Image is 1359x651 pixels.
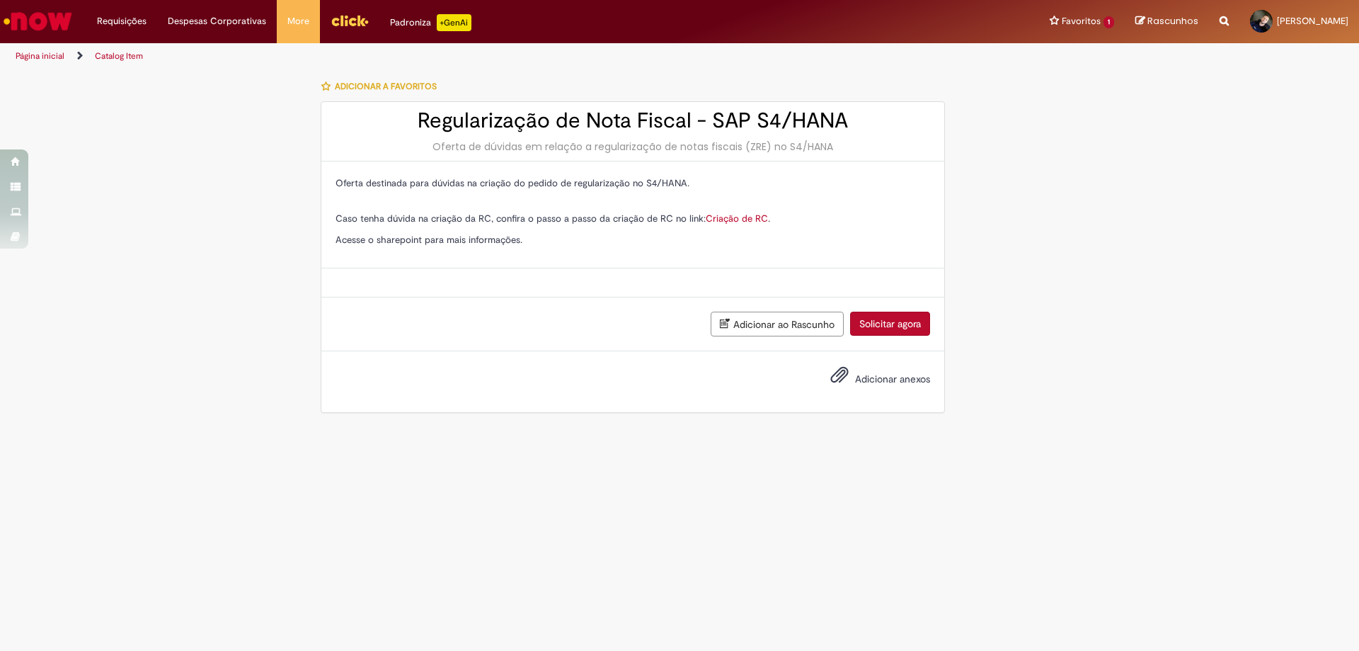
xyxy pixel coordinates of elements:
[336,213,768,225] span: Caso tenha dúvida na criação da RC, confira o passo a passo da criação de RC no link:
[711,312,844,336] button: Adicionar ao Rascunho
[390,14,471,31] div: Padroniza
[827,362,852,395] button: Adicionar anexos
[336,177,689,189] span: Oferta destinada para dúvidas na criação do pedido de regularização no S4/HANA.
[335,81,437,92] span: Adicionar a Favoritos
[97,14,147,28] span: Requisições
[168,14,266,28] span: Despesas Corporativas
[1277,15,1348,27] span: [PERSON_NAME]
[336,109,930,132] h2: Regularização de Nota Fiscal - SAP S4/HANA
[706,213,768,225] a: Criação de RC
[11,43,895,69] ul: Trilhas de página
[16,50,64,62] a: Página inicial
[1135,15,1198,28] a: Rascunhos
[321,72,445,101] button: Adicionar a Favoritos
[1062,14,1101,28] span: Favoritos
[1103,16,1114,28] span: 1
[768,213,770,225] span: .
[850,312,930,336] button: Solicitar agora
[437,14,471,31] p: +GenAi
[855,373,930,385] span: Adicionar anexos
[287,14,309,28] span: More
[1147,14,1198,28] span: Rascunhos
[336,234,522,246] span: Acesse o sharepoint para mais informações.
[95,50,143,62] a: Catalog Item
[331,10,369,31] img: click_logo_yellow_360x200.png
[1,7,74,35] img: ServiceNow
[336,140,930,154] div: Oferta de dúvidas em relação a regularização de notas fiscais (ZRE) no S4/HANA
